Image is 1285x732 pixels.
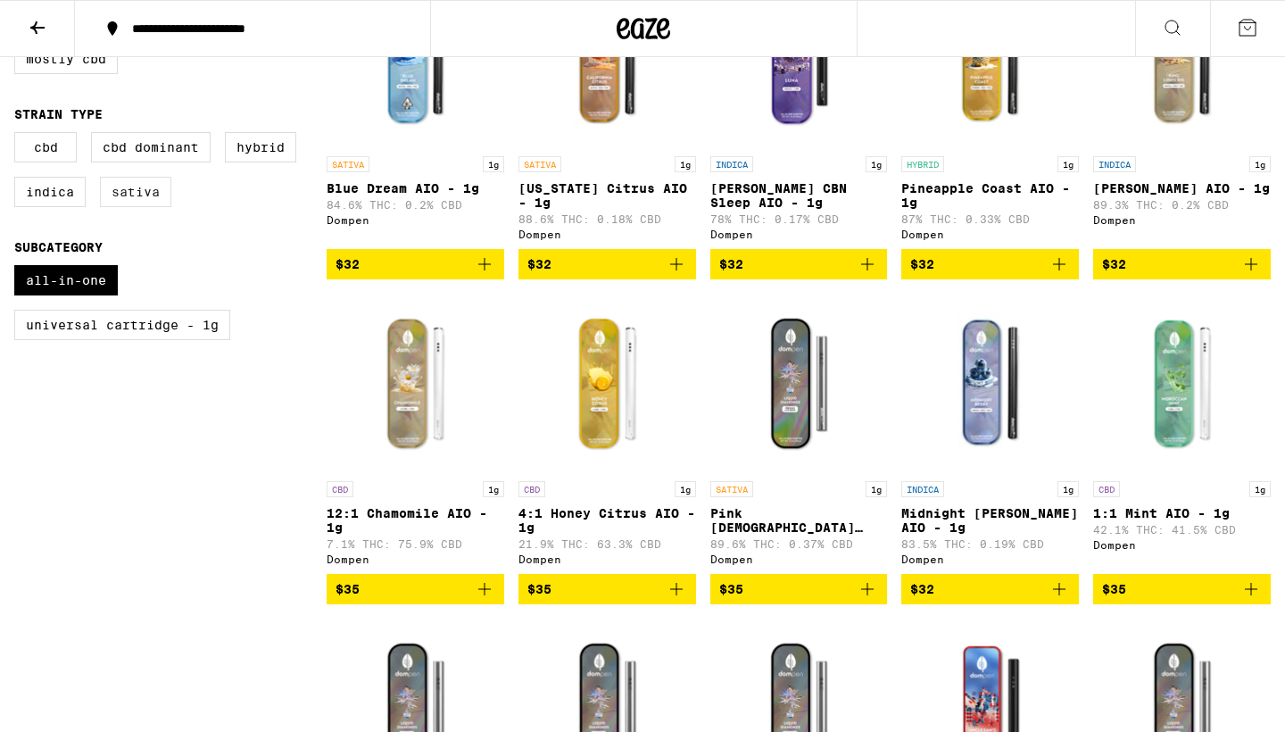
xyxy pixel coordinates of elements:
legend: Strain Type [14,107,103,121]
p: 1g [483,481,504,497]
div: Dompen [901,229,1079,240]
span: $32 [910,257,934,271]
p: SATIVA [518,156,561,172]
label: Indica [14,177,86,207]
label: All-In-One [14,265,118,295]
p: 1g [675,481,696,497]
p: INDICA [901,481,944,497]
p: SATIVA [710,481,753,497]
p: HYBRID [901,156,944,172]
p: 83.5% THC: 0.19% CBD [901,538,1079,550]
img: Dompen - 12:1 Chamomile AIO - 1g [327,294,504,472]
button: Add to bag [518,249,696,279]
div: Dompen [1093,214,1271,226]
p: 89.3% THC: 0.2% CBD [1093,199,1271,211]
a: Open page for 12:1 Chamomile AIO - 1g from Dompen [327,294,504,574]
button: Add to bag [1093,249,1271,279]
button: Add to bag [327,249,504,279]
p: 1g [1249,481,1271,497]
div: Dompen [518,553,696,565]
p: 1g [675,156,696,172]
p: 84.6% THC: 0.2% CBD [327,199,504,211]
div: Dompen [901,553,1079,565]
div: Dompen [710,553,888,565]
label: Universal Cartridge - 1g [14,310,230,340]
p: 21.9% THC: 63.3% CBD [518,538,696,550]
p: 4:1 Honey Citrus AIO - 1g [518,506,696,535]
p: Pink [DEMOGRAPHIC_DATA] Liquid Diamonds AIO - 1g [710,506,888,535]
img: Dompen - 1:1 Mint AIO - 1g [1093,294,1271,472]
label: Mostly CBD [14,44,118,74]
label: CBD [14,132,77,162]
div: Dompen [1093,539,1271,551]
p: 1g [483,156,504,172]
a: Open page for Midnight Berry AIO - 1g from Dompen [901,294,1079,574]
a: Open page for 4:1 Honey Citrus AIO - 1g from Dompen [518,294,696,574]
p: [US_STATE] Citrus AIO - 1g [518,181,696,210]
p: 78% THC: 0.17% CBD [710,213,888,225]
div: Dompen [327,553,504,565]
span: $32 [527,257,551,271]
p: SATIVA [327,156,369,172]
p: 1g [1057,156,1079,172]
span: $32 [719,257,743,271]
button: Add to bag [710,574,888,604]
p: INDICA [1093,156,1136,172]
p: 7.1% THC: 75.9% CBD [327,538,504,550]
a: Open page for Pink Jesus Liquid Diamonds AIO - 1g from Dompen [710,294,888,574]
p: 1g [1057,481,1079,497]
button: Add to bag [1093,574,1271,604]
p: 1g [866,156,887,172]
a: Open page for 1:1 Mint AIO - 1g from Dompen [1093,294,1271,574]
img: Dompen - Pink Jesus Liquid Diamonds AIO - 1g [710,294,888,472]
span: $32 [1102,257,1126,271]
div: Dompen [327,214,504,226]
p: 1g [866,481,887,497]
span: $35 [1102,582,1126,596]
img: Dompen - 4:1 Honey Citrus AIO - 1g [518,294,696,472]
span: $35 [336,582,360,596]
span: $35 [527,582,551,596]
label: CBD Dominant [91,132,211,162]
p: INDICA [710,156,753,172]
p: 88.6% THC: 0.18% CBD [518,213,696,225]
span: Hi. Need any help? [11,12,128,27]
span: $32 [336,257,360,271]
span: $35 [719,582,743,596]
img: Dompen - Midnight Berry AIO - 1g [901,294,1079,472]
p: 87% THC: 0.33% CBD [901,213,1079,225]
p: CBD [327,481,353,497]
span: $32 [910,582,934,596]
button: Add to bag [518,574,696,604]
button: Add to bag [901,249,1079,279]
button: Add to bag [710,249,888,279]
p: Midnight [PERSON_NAME] AIO - 1g [901,506,1079,535]
button: Add to bag [901,574,1079,604]
p: 1g [1249,156,1271,172]
label: Sativa [100,177,171,207]
p: 89.6% THC: 0.37% CBD [710,538,888,550]
p: Pineapple Coast AIO - 1g [901,181,1079,210]
label: Hybrid [225,132,296,162]
p: CBD [518,481,545,497]
p: [PERSON_NAME] CBN Sleep AIO - 1g [710,181,888,210]
p: Blue Dream AIO - 1g [327,181,504,195]
legend: Subcategory [14,240,103,254]
p: [PERSON_NAME] AIO - 1g [1093,181,1271,195]
p: 12:1 Chamomile AIO - 1g [327,506,504,535]
p: CBD [1093,481,1120,497]
p: 42.1% THC: 41.5% CBD [1093,524,1271,536]
div: Dompen [710,229,888,240]
button: Add to bag [327,574,504,604]
div: Dompen [518,229,696,240]
p: 1:1 Mint AIO - 1g [1093,506,1271,520]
